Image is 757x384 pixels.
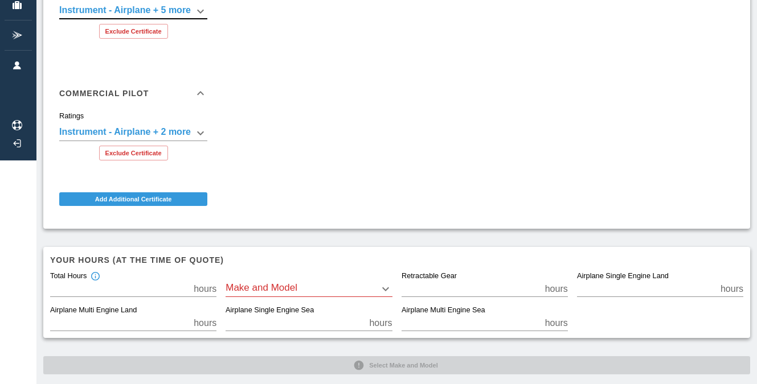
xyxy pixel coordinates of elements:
div: Commercial Pilot [50,112,216,170]
button: Add Additional Certificate [59,192,207,206]
p: hours [194,282,216,296]
label: Airplane Multi Engine Land [50,305,137,316]
p: hours [194,316,216,330]
label: Airplane Multi Engine Sea [402,305,485,316]
h6: Your hours (at the time of quote) [50,254,743,266]
label: Airplane Single Engine Sea [226,305,314,316]
button: Exclude Certificate [99,24,168,39]
label: Retractable Gear [402,271,457,282]
p: hours [545,316,568,330]
label: Airplane Single Engine Land [577,271,669,282]
p: hours [369,316,392,330]
div: Commercial Pilot [50,75,216,112]
label: Ratings [59,111,84,121]
svg: Total hours in fixed-wing aircraft [90,271,100,282]
div: Total Hours [50,271,100,282]
h6: Commercial Pilot [59,89,149,97]
div: Instrument - Airplane + 5 more [59,125,207,141]
p: hours [545,282,568,296]
button: Exclude Certificate [99,146,168,160]
div: Instrument - Airplane + 5 more [59,3,207,19]
p: hours [721,282,743,296]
